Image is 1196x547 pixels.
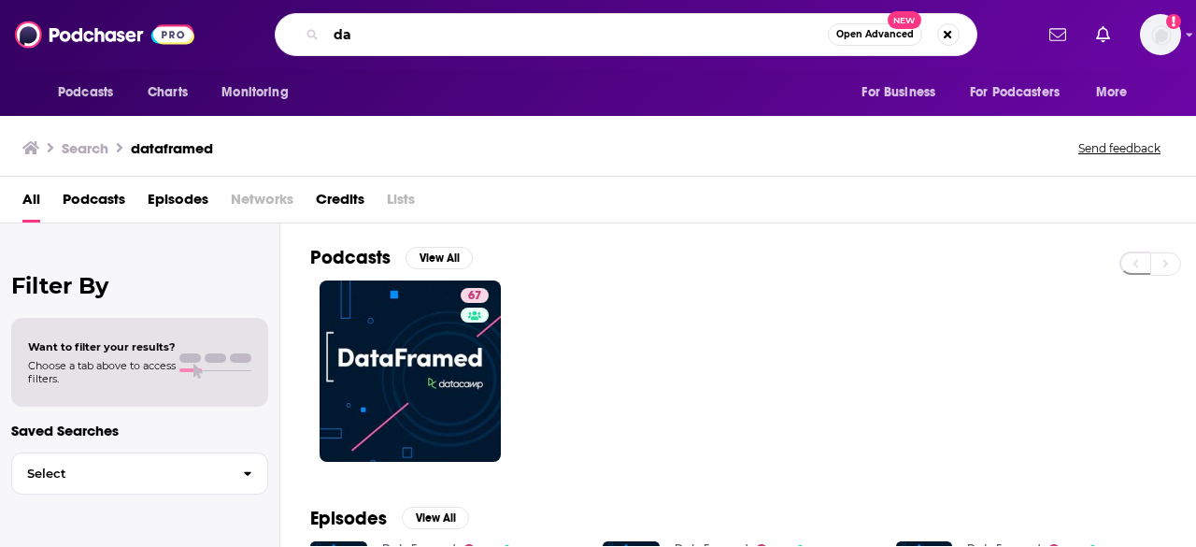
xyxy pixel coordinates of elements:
a: Episodes [148,184,208,223]
span: Logged in as megcassidy [1140,14,1181,55]
button: Open AdvancedNew [828,23,922,46]
img: Podchaser - Follow, Share and Rate Podcasts [15,17,194,52]
button: open menu [958,75,1087,110]
a: All [22,184,40,223]
span: Monitoring [221,79,288,106]
svg: Add a profile image [1166,14,1181,29]
button: View All [402,507,469,529]
span: Lists [387,184,415,223]
div: Search podcasts, credits, & more... [275,13,977,56]
h2: Episodes [310,507,387,530]
a: 67 [461,288,489,303]
button: View All [406,247,473,269]
a: PodcastsView All [310,246,473,269]
h2: Filter By [11,272,268,299]
span: Want to filter your results? [28,340,176,353]
button: open menu [45,75,137,110]
span: Choose a tab above to access filters. [28,359,176,385]
a: Credits [316,184,364,223]
span: New [888,11,921,29]
span: Charts [148,79,188,106]
h2: Podcasts [310,246,391,269]
span: 67 [468,287,481,306]
a: Podcasts [63,184,125,223]
button: Send feedback [1073,140,1166,156]
input: Search podcasts, credits, & more... [326,20,828,50]
a: Show notifications dropdown [1089,19,1118,50]
span: More [1096,79,1128,106]
span: Podcasts [58,79,113,106]
span: For Podcasters [970,79,1060,106]
h3: dataframed [131,139,213,157]
a: Charts [135,75,199,110]
span: Open Advanced [836,30,914,39]
button: Select [11,453,268,495]
span: Networks [231,184,293,223]
span: Select [12,468,228,480]
span: For Business [861,79,935,106]
button: open menu [1083,75,1151,110]
button: Show profile menu [1140,14,1181,55]
a: EpisodesView All [310,507,469,530]
a: 67 [320,281,501,462]
p: Saved Searches [11,422,268,439]
img: User Profile [1140,14,1181,55]
h3: Search [62,139,108,157]
a: Show notifications dropdown [1042,19,1074,50]
button: open menu [848,75,959,110]
button: open menu [208,75,312,110]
